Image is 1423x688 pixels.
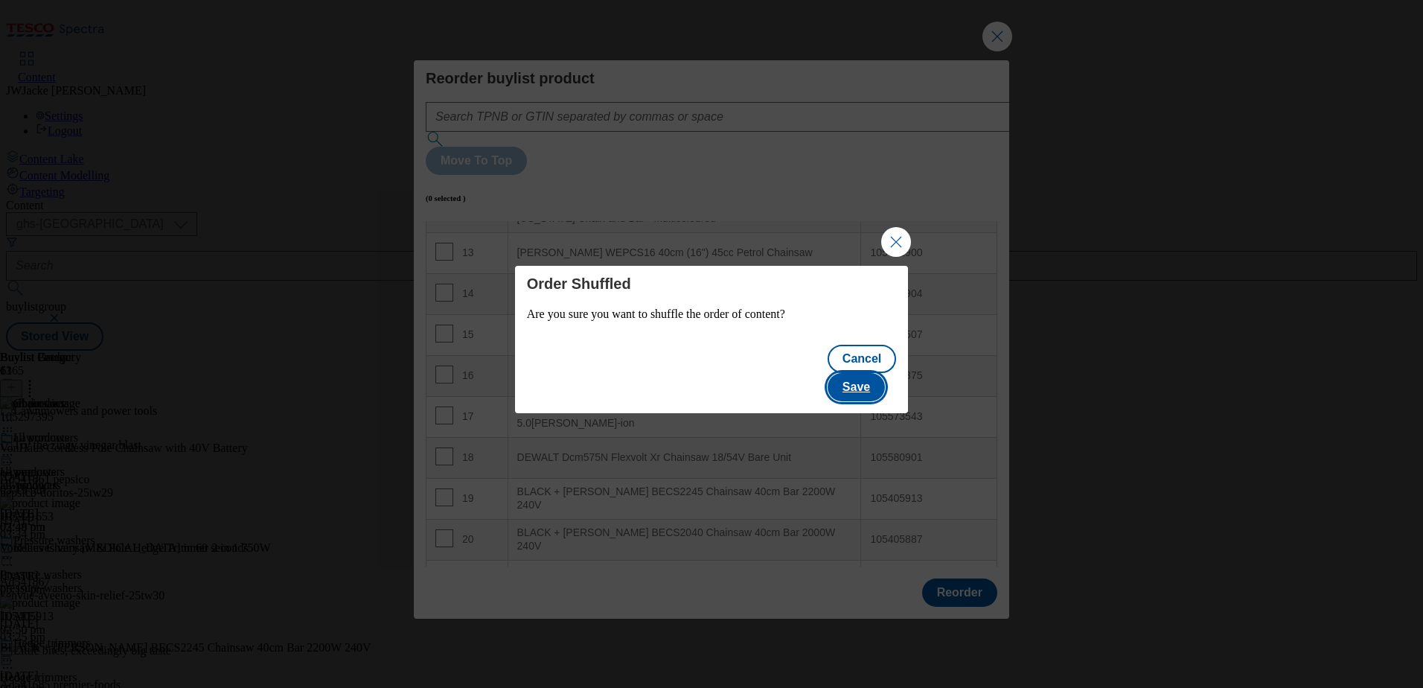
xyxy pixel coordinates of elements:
[828,345,896,373] button: Cancel
[881,227,911,257] button: Close Modal
[828,373,885,401] button: Save
[527,308,897,321] p: Are you sure you want to shuffle the order of content?
[515,266,909,413] div: Modal
[527,275,897,293] h4: Order Shuffled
